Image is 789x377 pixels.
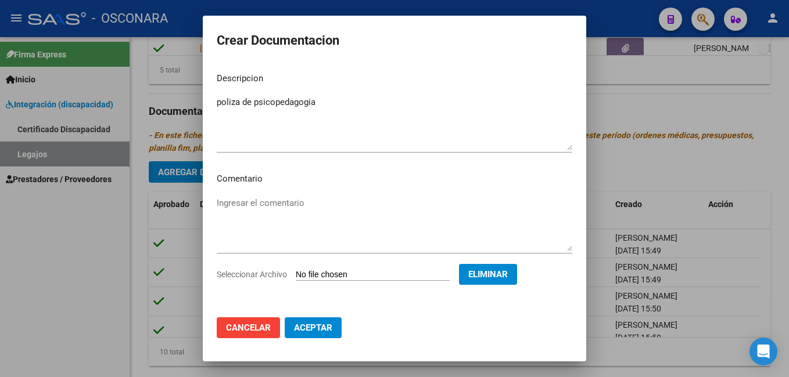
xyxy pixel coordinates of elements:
span: Seleccionar Archivo [217,270,287,279]
button: Eliminar [459,264,517,285]
p: Descripcion [217,72,572,85]
div: Open Intercom Messenger [749,338,777,365]
button: Cancelar [217,317,280,338]
span: Aceptar [294,322,332,333]
button: Aceptar [285,317,342,338]
span: Eliminar [468,269,508,280]
p: Comentario [217,172,572,186]
h2: Crear Documentacion [217,30,572,52]
span: Cancelar [226,322,271,333]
